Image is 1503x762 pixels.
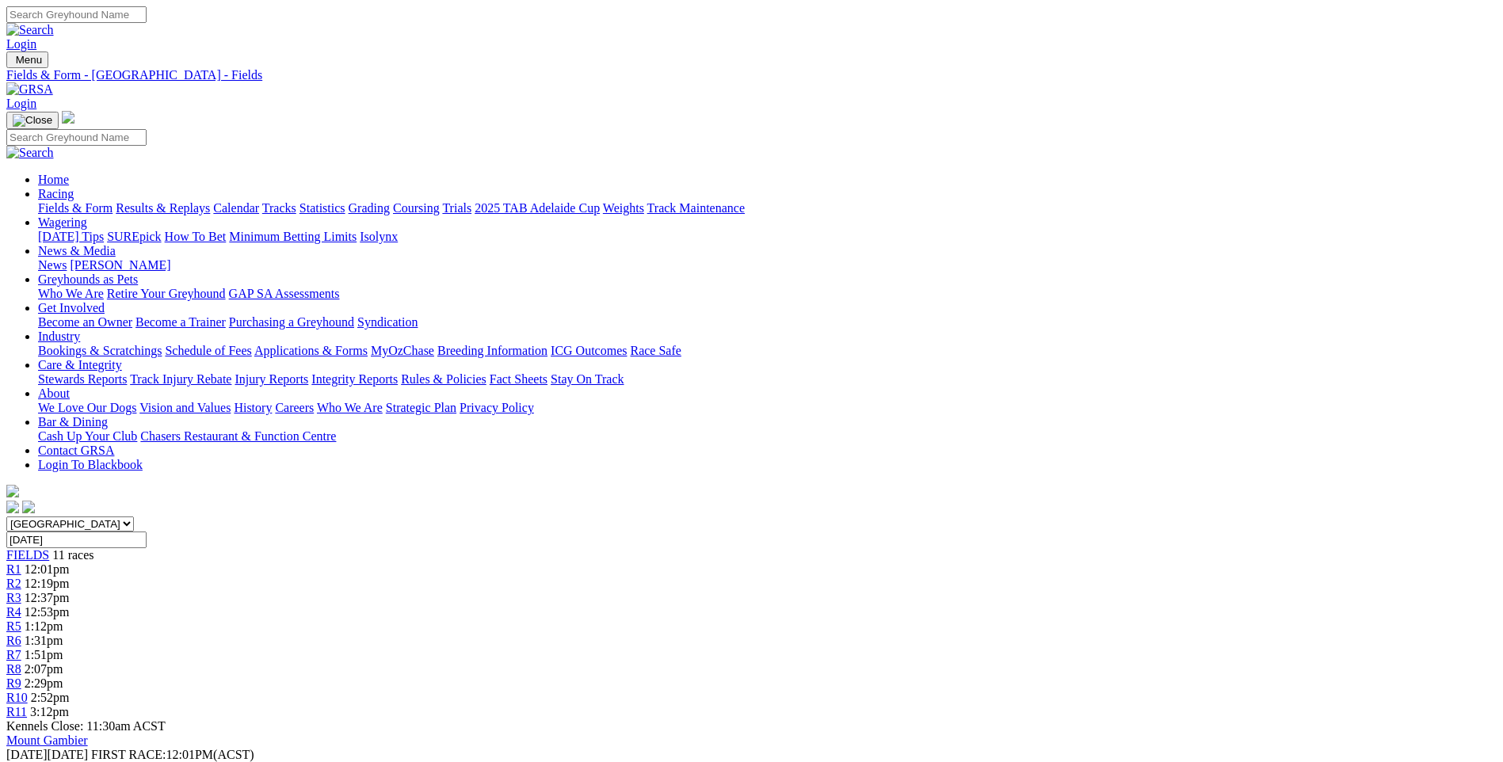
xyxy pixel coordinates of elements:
span: R4 [6,605,21,619]
img: facebook.svg [6,501,19,513]
a: Login [6,97,36,110]
a: Isolynx [360,230,398,243]
span: Kennels Close: 11:30am ACST [6,719,166,733]
a: Weights [603,201,644,215]
a: Tracks [262,201,296,215]
img: twitter.svg [22,501,35,513]
a: History [234,401,272,414]
a: Track Injury Rebate [130,372,231,386]
a: Chasers Restaurant & Function Centre [140,429,336,443]
input: Select date [6,531,147,548]
span: R6 [6,634,21,647]
a: How To Bet [165,230,227,243]
a: R7 [6,648,21,661]
a: News & Media [38,244,116,257]
span: R5 [6,619,21,633]
a: Retire Your Greyhound [107,287,226,300]
span: 12:19pm [25,577,70,590]
a: R3 [6,591,21,604]
span: 12:37pm [25,591,70,604]
span: 1:51pm [25,648,63,661]
a: FIELDS [6,548,49,562]
a: Fields & Form - [GEOGRAPHIC_DATA] - Fields [6,68,1497,82]
a: R8 [6,662,21,676]
a: [DATE] Tips [38,230,104,243]
a: Login [6,37,36,51]
div: Greyhounds as Pets [38,287,1497,301]
a: Care & Integrity [38,358,122,371]
div: Get Involved [38,315,1497,330]
a: Cash Up Your Club [38,429,137,443]
div: Care & Integrity [38,372,1497,387]
a: Statistics [299,201,345,215]
span: 12:01PM(ACST) [91,748,254,761]
a: Schedule of Fees [165,344,251,357]
div: Industry [38,344,1497,358]
span: Menu [16,54,42,66]
div: Wagering [38,230,1497,244]
span: 2:07pm [25,662,63,676]
input: Search [6,129,147,146]
a: Injury Reports [235,372,308,386]
a: Stay On Track [551,372,624,386]
a: Mount Gambier [6,733,88,747]
span: 3:12pm [30,705,69,718]
a: News [38,258,67,272]
a: Become a Trainer [135,315,226,329]
span: 1:12pm [25,619,63,633]
a: We Love Our Dogs [38,401,136,414]
span: FIRST RACE: [91,748,166,761]
a: Grading [349,201,390,215]
span: 1:31pm [25,634,63,647]
img: Close [13,114,52,127]
a: About [38,387,70,400]
img: Search [6,23,54,37]
div: Bar & Dining [38,429,1497,444]
input: Search [6,6,147,23]
a: GAP SA Assessments [229,287,340,300]
div: About [38,401,1497,415]
a: Minimum Betting Limits [229,230,357,243]
a: Fields & Form [38,201,113,215]
span: 2:29pm [25,676,63,690]
a: Contact GRSA [38,444,114,457]
a: Bookings & Scratchings [38,344,162,357]
a: Applications & Forms [254,344,368,357]
span: 12:01pm [25,562,70,576]
a: Breeding Information [437,344,547,357]
a: Coursing [393,201,440,215]
a: Who We Are [317,401,383,414]
a: Bar & Dining [38,415,108,429]
a: Who We Are [38,287,104,300]
span: 11 races [52,548,93,562]
img: logo-grsa-white.png [62,111,74,124]
a: R11 [6,705,27,718]
a: Home [38,173,69,186]
a: Purchasing a Greyhound [229,315,354,329]
span: R9 [6,676,21,690]
a: Race Safe [630,344,681,357]
img: Search [6,146,54,160]
a: Privacy Policy [460,401,534,414]
a: Login To Blackbook [38,458,143,471]
a: Careers [275,401,314,414]
a: ICG Outcomes [551,344,627,357]
a: R2 [6,577,21,590]
a: MyOzChase [371,344,434,357]
a: [PERSON_NAME] [70,258,170,272]
a: Stewards Reports [38,372,127,386]
a: Rules & Policies [401,372,486,386]
a: Greyhounds as Pets [38,272,138,286]
img: GRSA [6,82,53,97]
a: Become an Owner [38,315,132,329]
a: Track Maintenance [647,201,745,215]
a: Results & Replays [116,201,210,215]
a: Racing [38,187,74,200]
span: 12:53pm [25,605,70,619]
a: R1 [6,562,21,576]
